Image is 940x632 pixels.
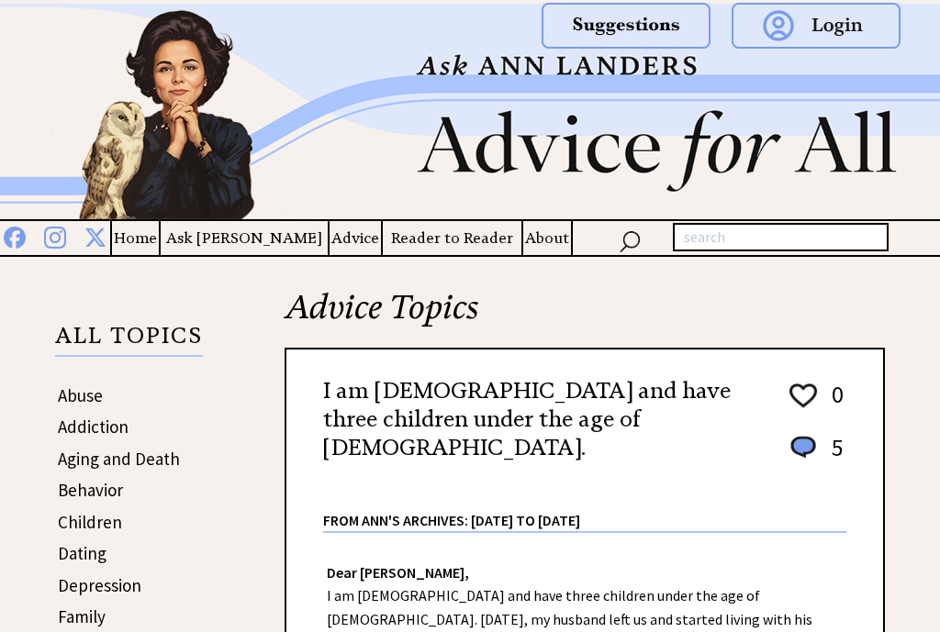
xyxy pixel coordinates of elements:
[58,384,103,406] a: Abuse
[58,605,106,627] a: Family
[55,326,203,357] p: ALL TOPICS
[787,433,820,462] img: message_round%201.png
[327,563,469,582] strong: Dear [PERSON_NAME],
[822,432,845,481] td: 5
[58,511,122,533] a: Children
[285,285,885,348] h2: Advice Topics
[619,227,641,253] img: search_nav.png
[787,380,820,412] img: heart_outline%201.png
[161,227,328,249] a: Ask [PERSON_NAME]
[330,227,381,249] a: Advice
[323,482,846,531] div: From Ann's Archives: [DATE] to [DATE]
[58,479,123,501] a: Behavior
[732,3,901,49] img: login.png
[44,223,66,249] img: instagram%20blue.png
[323,377,755,463] h2: I am [DEMOGRAPHIC_DATA] and have three children under the age of [DEMOGRAPHIC_DATA].
[112,227,159,249] a: Home
[822,379,845,430] td: 0
[4,223,26,249] img: facebook%20blue.png
[383,227,522,249] a: Reader to Reader
[523,227,571,249] a: About
[58,542,106,564] a: Dating
[58,574,141,596] a: Depression
[673,223,889,252] input: search
[542,3,711,49] img: suggestions.png
[84,223,106,248] img: x%20blue.png
[58,448,180,470] a: Aging and Death
[58,416,129,438] a: Addiction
